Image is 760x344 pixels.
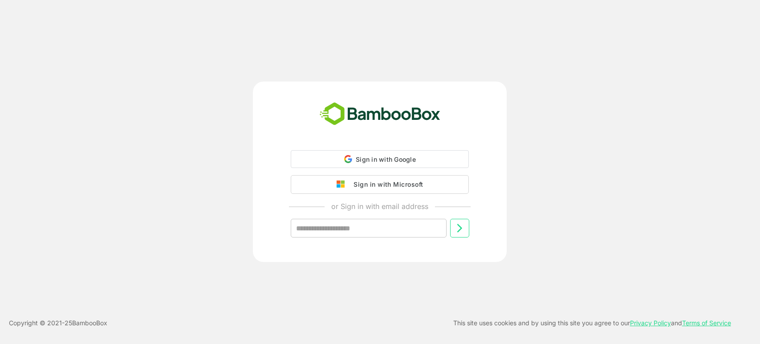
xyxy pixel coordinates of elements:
[291,150,469,168] div: Sign in with Google
[682,319,731,327] a: Terms of Service
[9,318,107,328] p: Copyright © 2021- 25 BambooBox
[349,179,423,190] div: Sign in with Microsoft
[630,319,671,327] a: Privacy Policy
[453,318,731,328] p: This site uses cookies and by using this site you agree to our and
[337,180,349,188] img: google
[315,99,445,129] img: bamboobox
[331,201,428,212] p: or Sign in with email address
[356,156,416,163] span: Sign in with Google
[291,175,469,194] button: Sign in with Microsoft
